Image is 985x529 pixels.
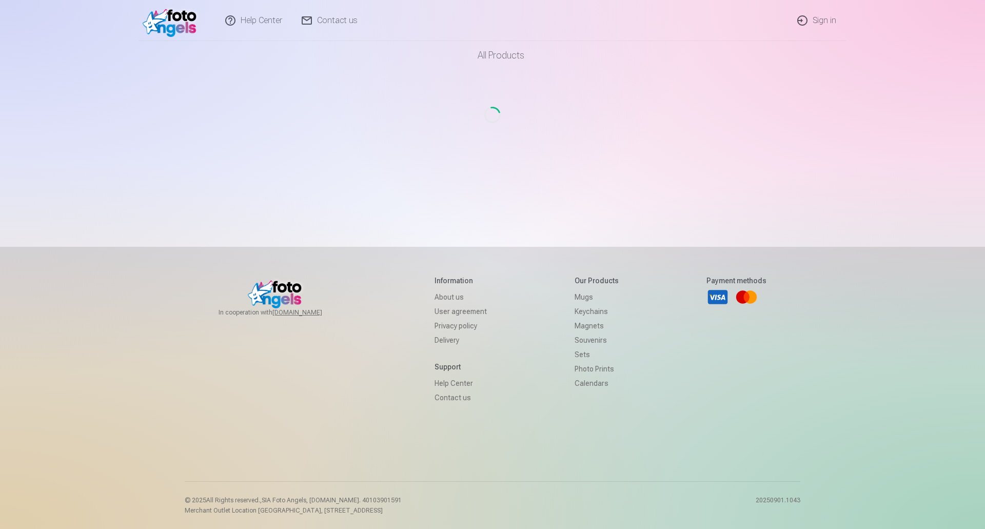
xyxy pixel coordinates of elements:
a: User agreement [435,304,487,319]
h5: Our products [575,276,619,286]
img: /fa1 [143,4,202,37]
a: Privacy policy [435,319,487,333]
h5: Support [435,362,487,372]
a: All products [449,41,537,70]
a: About us [435,290,487,304]
p: Merchant Outlet Location [GEOGRAPHIC_DATA], [STREET_ADDRESS] [185,506,402,515]
h5: Payment methods [706,276,766,286]
a: Calendars [575,376,619,390]
p: © 2025 All Rights reserved. , [185,496,402,504]
a: Keychains [575,304,619,319]
span: In cooperation with [219,308,347,317]
a: Photo prints [575,362,619,376]
a: Souvenirs [575,333,619,347]
a: Visa [706,286,729,308]
a: Delivery [435,333,487,347]
a: Sets [575,347,619,362]
a: Mugs [575,290,619,304]
a: Help Center [435,376,487,390]
a: Mastercard [735,286,758,308]
a: Magnets [575,319,619,333]
p: 20250901.1043 [756,496,800,515]
span: SIA Foto Angels, [DOMAIN_NAME]. 40103901591 [262,497,402,504]
h5: Information [435,276,487,286]
a: Contact us [435,390,487,405]
a: [DOMAIN_NAME] [272,308,347,317]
